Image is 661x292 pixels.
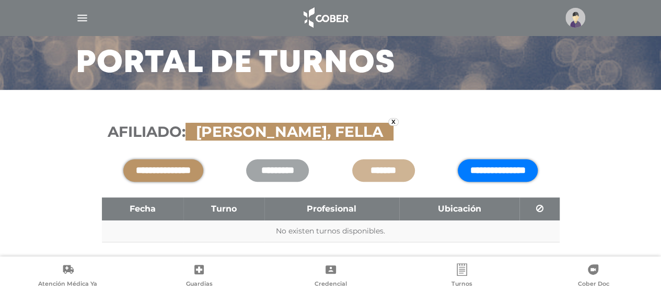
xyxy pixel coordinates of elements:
th: Ubicación [399,197,520,220]
span: Guardias [186,280,213,289]
span: Turnos [451,280,472,289]
h3: Afiliado: [108,123,554,141]
td: No existen turnos disponibles. [102,220,560,242]
th: Turno [183,197,264,220]
span: Cober Doc [577,280,609,289]
img: profile-placeholder.svg [565,8,585,28]
a: Credencial [265,263,396,290]
a: Guardias [133,263,264,290]
a: Cober Doc [528,263,659,290]
a: Atención Médica Ya [2,263,133,290]
a: x [388,118,399,126]
a: Turnos [396,263,527,290]
img: Cober_menu-lines-white.svg [76,11,89,25]
span: Atención Médica Ya [38,280,97,289]
img: logo_cober_home-white.png [298,5,353,30]
th: Fecha [102,197,184,220]
span: [PERSON_NAME], FELLA [191,123,388,141]
th: Profesional [264,197,399,220]
h3: Portal de turnos [76,50,396,77]
span: Credencial [315,280,347,289]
